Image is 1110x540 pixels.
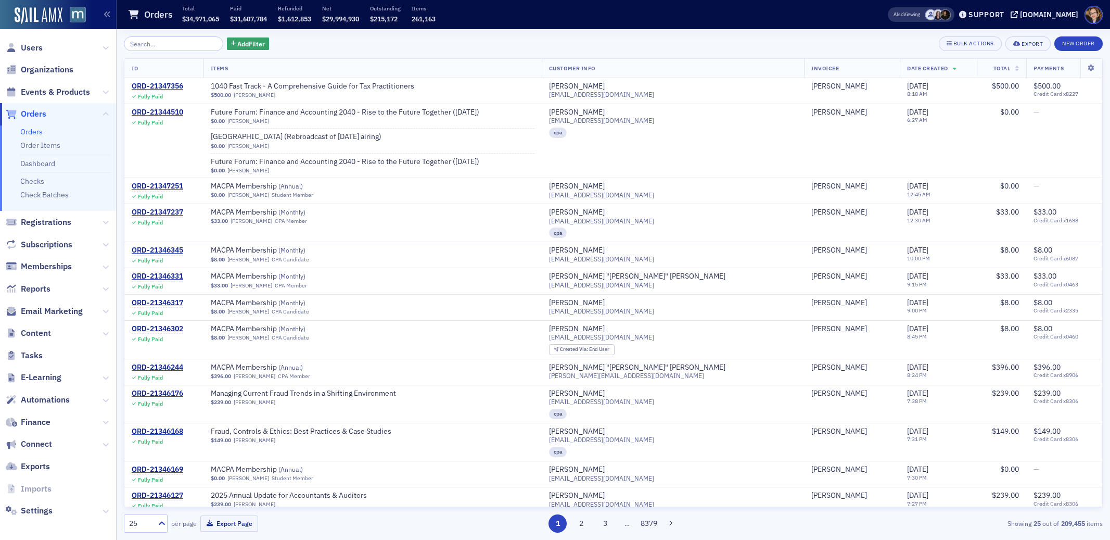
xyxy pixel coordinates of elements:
a: [PERSON_NAME] [811,246,867,255]
span: ( Monthly ) [278,298,305,307]
a: [PERSON_NAME] [811,465,867,474]
time: 9:15 PM [907,281,927,288]
a: [PERSON_NAME] [811,389,867,398]
a: Automations [6,394,70,406]
a: Events & Products [6,86,90,98]
span: $215,172 [370,15,398,23]
div: cpa [549,128,567,138]
a: Tasks [6,350,43,361]
div: CPA Candidate [272,334,309,341]
div: Fully Paid [138,283,163,290]
img: SailAMX [70,7,86,23]
div: Fully Paid [138,219,163,226]
a: [PERSON_NAME] [234,399,275,406]
span: MACPA Membership [211,208,342,217]
span: Add Filter [237,39,265,48]
a: [PERSON_NAME] [234,501,275,508]
span: Profile [1085,6,1103,24]
a: [PERSON_NAME] [549,208,605,217]
a: Fraud, Controls & Ethics: Best Practices & Case Studies [211,427,391,436]
div: Export [1022,41,1043,47]
a: ORD-21347251 [132,182,183,191]
span: ( Annual ) [278,363,303,371]
a: Email Marketing [6,306,83,317]
button: 8379 [640,514,658,533]
a: Settings [6,505,53,517]
span: Invoicee [811,65,839,72]
span: Credit Card x1688 [1034,217,1095,224]
button: AddFilter [227,37,270,51]
time: 9:00 PM [907,307,927,314]
span: $8.00 [1000,324,1019,333]
span: 2025 Annual Update for Accountants & Auditors [211,491,367,500]
div: CPA Candidate [272,308,309,315]
a: [PERSON_NAME] [227,192,269,198]
span: Managing Current Fraud Trends in a Shifting Environment [211,389,396,398]
span: [EMAIL_ADDRESS][DOMAIN_NAME] [549,255,654,263]
span: Maya Paggett [811,298,892,308]
span: Orders [21,108,46,120]
div: cpa [549,228,567,238]
div: [PERSON_NAME] [549,298,605,308]
span: $33.00 [996,271,1019,281]
span: $33.00 [1034,271,1056,281]
span: Subscriptions [21,239,72,250]
span: Events & Products [21,86,90,98]
time: 8:18 AM [907,90,927,97]
span: Lauren McDonough [940,9,951,20]
span: Organizations [21,64,73,76]
h1: Orders [144,8,173,21]
span: $8.00 [1034,324,1052,333]
span: Credit Card x0460 [1034,333,1095,340]
a: Exports [6,461,50,472]
div: [PERSON_NAME] [549,182,605,191]
a: [PERSON_NAME] [227,308,269,315]
a: [PERSON_NAME] [549,108,605,117]
a: Memberships [6,261,72,272]
div: ORD-21346169 [132,465,183,474]
span: Date Created [907,65,948,72]
a: [PERSON_NAME] [234,437,275,444]
span: ( Monthly ) [278,246,305,254]
span: Tasks [21,350,43,361]
a: [PERSON_NAME] [549,427,605,436]
span: John Kinney [811,208,892,217]
span: MACPA Town Hall (Rebroadcast of September 2025 airing) [211,132,381,142]
a: Registrations [6,217,71,228]
span: [DATE] [907,298,928,307]
span: Verlean Boone [811,182,892,191]
span: 261,163 [412,15,436,23]
a: [PERSON_NAME] [227,143,269,149]
div: ORD-21346244 [132,363,183,372]
a: 1040 Fast Track - A Comprehensive Guide for Tax Practitioners [211,82,414,91]
button: Export [1005,36,1051,51]
div: Bulk Actions [953,41,994,46]
button: New Order [1054,36,1103,51]
a: [PERSON_NAME] [549,491,605,500]
a: ORD-21346176 [132,389,183,398]
div: [PERSON_NAME] [549,246,605,255]
a: ORD-21346331 [132,272,183,281]
span: MACPA Membership [211,246,342,255]
span: Michelle Belfont [811,108,892,117]
div: [PERSON_NAME] [811,108,867,117]
span: [EMAIL_ADDRESS][DOMAIN_NAME] [549,281,654,289]
span: ( Monthly ) [278,272,305,280]
span: Philip Powell [811,82,892,91]
span: jolynn Gbaba [811,246,892,255]
div: [PERSON_NAME] [811,182,867,191]
span: [EMAIL_ADDRESS][DOMAIN_NAME] [549,191,654,199]
a: MACPA Membership (Monthly) [211,208,342,217]
span: $8.00 [211,308,225,315]
div: [PERSON_NAME] "[PERSON_NAME]" [PERSON_NAME] [549,363,725,372]
div: ORD-21346302 [132,324,183,334]
span: [EMAIL_ADDRESS][DOMAIN_NAME] [549,307,654,315]
a: Users [6,42,43,54]
span: $500.00 [211,92,231,98]
div: [PERSON_NAME] [811,298,867,308]
a: [PERSON_NAME] [549,324,605,334]
span: $0.00 [1000,107,1019,117]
